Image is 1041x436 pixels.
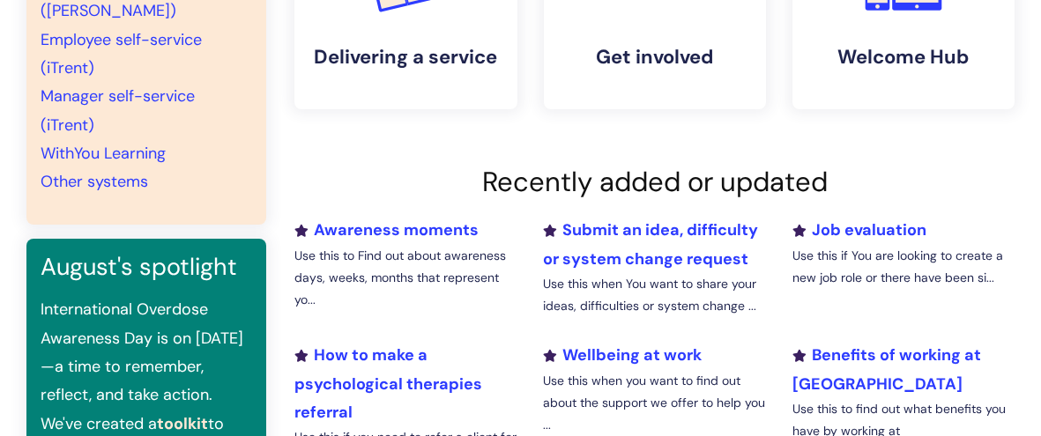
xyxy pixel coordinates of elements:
a: WithYou Learning [41,143,166,164]
a: Awareness moments [294,219,479,240]
h2: Recently added or updated [294,166,1015,198]
a: Job evaluation [792,219,926,240]
a: Benefits of working at [GEOGRAPHIC_DATA] [792,344,981,394]
h4: Welcome Hub [807,46,1000,69]
p: Use this to Find out about awareness days, weeks, months that represent yo... [294,245,517,312]
a: Other systems [41,171,148,192]
p: Use this when You want to share your ideas, difficulties or system change ... [543,273,765,317]
a: How to make a psychological therapies referral [294,344,482,423]
p: Use this if You are looking to create a new job role or there have been si... [792,245,1015,289]
a: Manager self-service (iTrent) [41,85,195,135]
a: Wellbeing at work [543,344,702,366]
a: toolkit [157,413,208,434]
h4: Get involved [558,46,752,69]
h3: August's spotlight [41,253,252,281]
a: Employee self-service (iTrent) [41,29,202,78]
a: Submit an idea, difficulty or system change request [543,219,758,269]
h4: Delivering a service [309,46,502,69]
